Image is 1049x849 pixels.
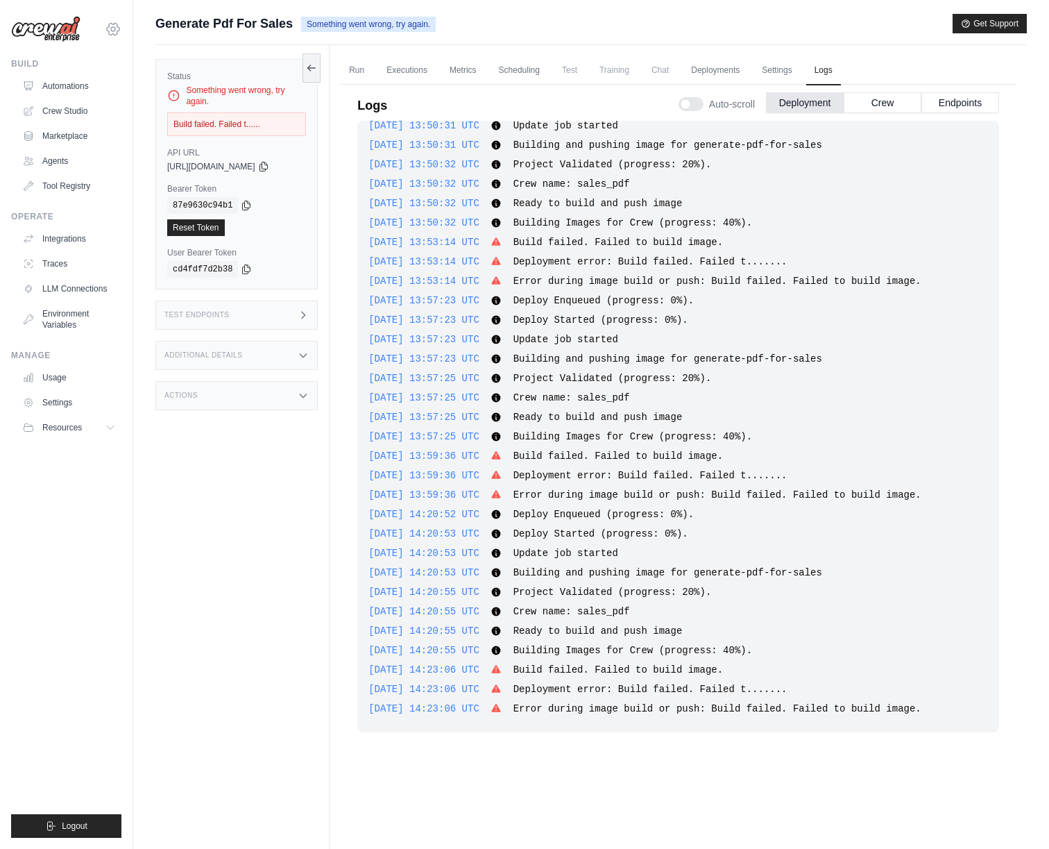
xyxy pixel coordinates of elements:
span: Update job started [513,548,618,559]
p: Logs [357,96,387,115]
h3: Test Endpoints [164,311,230,319]
span: Error during image build or push: Build failed. Failed to build image. [513,276,921,287]
span: Building Images for Crew (progress: 40%). [513,645,752,656]
a: Tool Registry [17,175,121,197]
span: [DATE] 13:50:31 UTC [368,120,479,131]
span: Crew name: sales_pdf [513,178,630,190]
span: Something went wrong, try again. [301,17,436,32]
span: [DATE] 13:59:36 UTC [368,470,479,481]
button: Resources [17,417,121,439]
span: Auto-scroll [709,97,755,111]
span: [DATE] 13:57:25 UTC [368,412,479,423]
a: Settings [17,392,121,414]
span: Building and pushing image for generate-pdf-for-sales [513,140,822,151]
a: Crew Studio [17,100,121,122]
span: Building and pushing image for generate-pdf-for-sales [513,567,822,578]
span: Error during image build or push: Build failed. Failed to build image. [513,489,921,501]
span: [DATE] 13:50:32 UTC [368,159,479,170]
span: Build failed. Failed to build image. [513,664,723,675]
span: [DATE] 14:23:06 UTC [368,664,479,675]
label: Status [167,71,306,82]
div: Something went wrong, try again. [167,85,306,107]
span: Build failed. Failed to build image. [513,451,723,462]
span: Building Images for Crew (progress: 40%). [513,217,752,228]
span: Deploy Started (progress: 0%). [513,528,688,539]
span: [DATE] 13:57:23 UTC [368,353,479,364]
span: [DATE] 14:20:55 UTC [368,606,479,617]
span: Ready to build and push image [513,625,683,637]
span: Deployment error: Build failed. Failed t....... [513,256,787,267]
span: [DATE] 13:59:36 UTC [368,451,479,462]
span: Build failed. Failed to build image. [513,237,723,248]
a: Run [341,56,373,85]
span: [DATE] 14:20:55 UTC [368,587,479,598]
a: Integrations [17,228,121,250]
span: [DATE] 13:53:14 UTC [368,237,479,248]
a: Executions [378,56,436,85]
span: [DATE] 13:59:36 UTC [368,489,479,501]
div: Operate [11,211,121,222]
a: Scheduling [491,56,548,85]
span: Logout [62,821,87,832]
div: Manage [11,350,121,361]
span: [DATE] 13:57:23 UTC [368,334,479,345]
span: [DATE] 13:50:31 UTC [368,140,479,151]
a: LLM Connections [17,278,121,300]
span: [URL][DOMAIN_NAME] [167,161,255,172]
span: Ready to build and push image [513,412,683,423]
span: Building Images for Crew (progress: 40%). [513,431,752,442]
span: [DATE] 13:57:23 UTC [368,314,479,326]
button: Get Support [953,14,1027,33]
a: Automations [17,75,121,97]
span: Update job started [513,334,618,345]
label: User Bearer Token [167,247,306,258]
span: [DATE] 13:50:32 UTC [368,178,479,190]
a: Agents [17,150,121,172]
span: [DATE] 14:20:55 UTC [368,625,479,637]
a: Marketplace [17,125,121,147]
span: [DATE] 14:23:06 UTC [368,703,479,714]
span: Error during image build or push: Build failed. Failed to build image. [513,703,921,714]
button: Deployment [766,92,844,113]
button: Logout [11,814,121,838]
a: Metrics [441,56,485,85]
span: Crew name: sales_pdf [513,606,630,617]
span: [DATE] 13:57:23 UTC [368,295,479,306]
h3: Actions [164,392,198,400]
span: Chat is not available until the deployment is complete [643,56,677,84]
span: [DATE] 14:23:06 UTC [368,684,479,695]
a: Settings [753,56,800,85]
label: API URL [167,147,306,158]
a: Reset Token [167,219,225,236]
a: Traces [17,253,121,275]
span: Training is not available until the deployment is complete [591,56,638,84]
span: Project Validated (progress: 20%). [513,587,712,598]
code: cd4fdf7d2b38 [167,261,238,278]
a: Usage [17,367,121,389]
span: [DATE] 14:20:53 UTC [368,548,479,559]
button: Crew [844,92,921,113]
span: Deployment error: Build failed. Failed t....... [513,684,787,695]
img: Logo [11,16,80,42]
span: [DATE] 14:20:52 UTC [368,509,479,520]
span: [DATE] 13:53:14 UTC [368,256,479,267]
span: Test [554,56,586,84]
span: Deployment error: Build failed. Failed t....... [513,470,787,481]
span: Generate Pdf For Sales [155,14,293,33]
div: Build [11,58,121,69]
span: Update job started [513,120,618,131]
button: Endpoints [921,92,999,113]
a: Environment Variables [17,303,121,336]
label: Bearer Token [167,183,306,194]
span: [DATE] 13:57:25 UTC [368,431,479,442]
a: Logs [806,56,841,85]
span: [DATE] 14:20:55 UTC [368,645,479,656]
span: [DATE] 13:53:14 UTC [368,276,479,287]
code: 87e9630c94b1 [167,197,238,214]
span: [DATE] 14:20:53 UTC [368,567,479,578]
span: Crew name: sales_pdf [513,392,630,403]
span: Deploy Started (progress: 0%). [513,314,688,326]
span: Deploy Enqueued (progress: 0%). [513,509,694,520]
span: Building and pushing image for generate-pdf-for-sales [513,353,822,364]
span: Deploy Enqueued (progress: 0%). [513,295,694,306]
